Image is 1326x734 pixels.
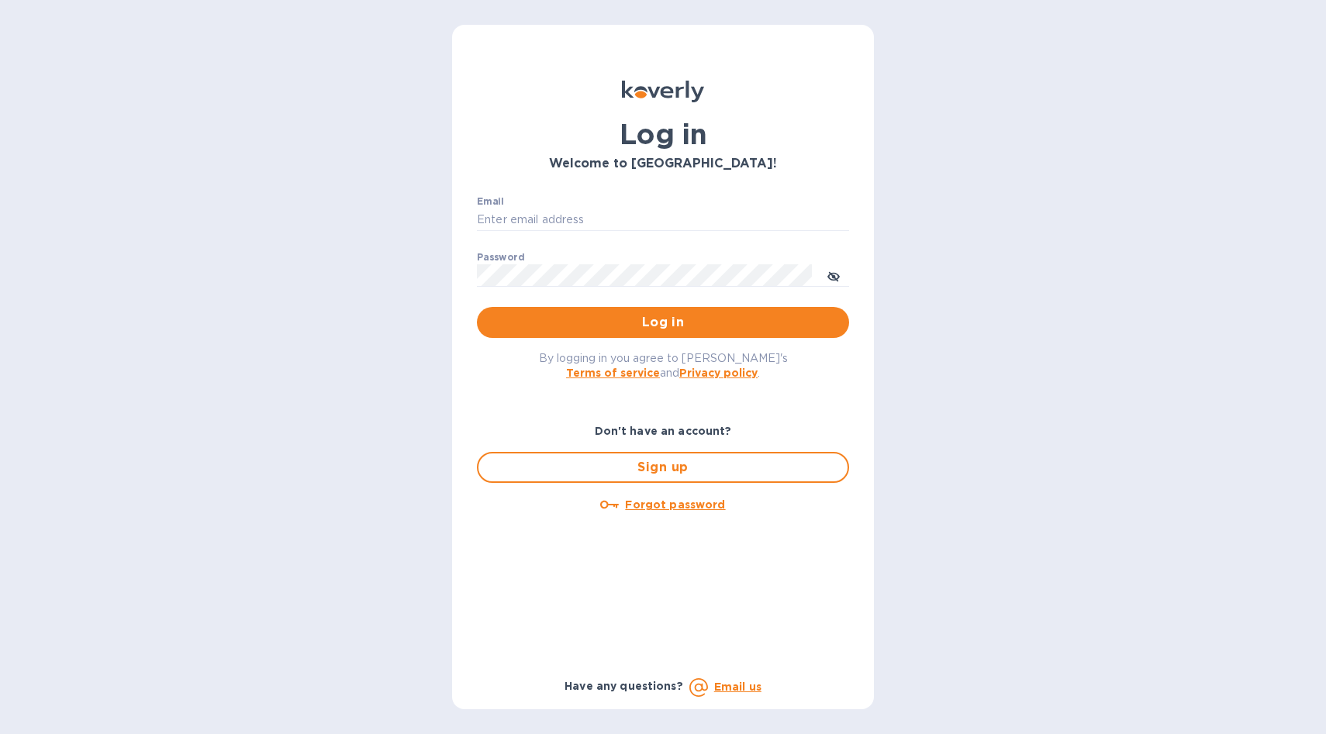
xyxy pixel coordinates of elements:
[625,498,725,511] u: Forgot password
[477,253,524,262] label: Password
[818,260,849,291] button: toggle password visibility
[565,680,683,692] b: Have any questions?
[489,313,837,332] span: Log in
[477,452,849,483] button: Sign up
[566,367,660,379] a: Terms of service
[477,157,849,171] h3: Welcome to [GEOGRAPHIC_DATA]!
[622,81,704,102] img: Koverly
[477,208,849,232] input: Enter email address
[477,307,849,338] button: Log in
[477,197,504,206] label: Email
[595,425,732,437] b: Don't have an account?
[539,352,788,379] span: By logging in you agree to [PERSON_NAME]'s and .
[491,458,835,477] span: Sign up
[714,681,761,693] a: Email us
[679,367,758,379] a: Privacy policy
[477,118,849,150] h1: Log in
